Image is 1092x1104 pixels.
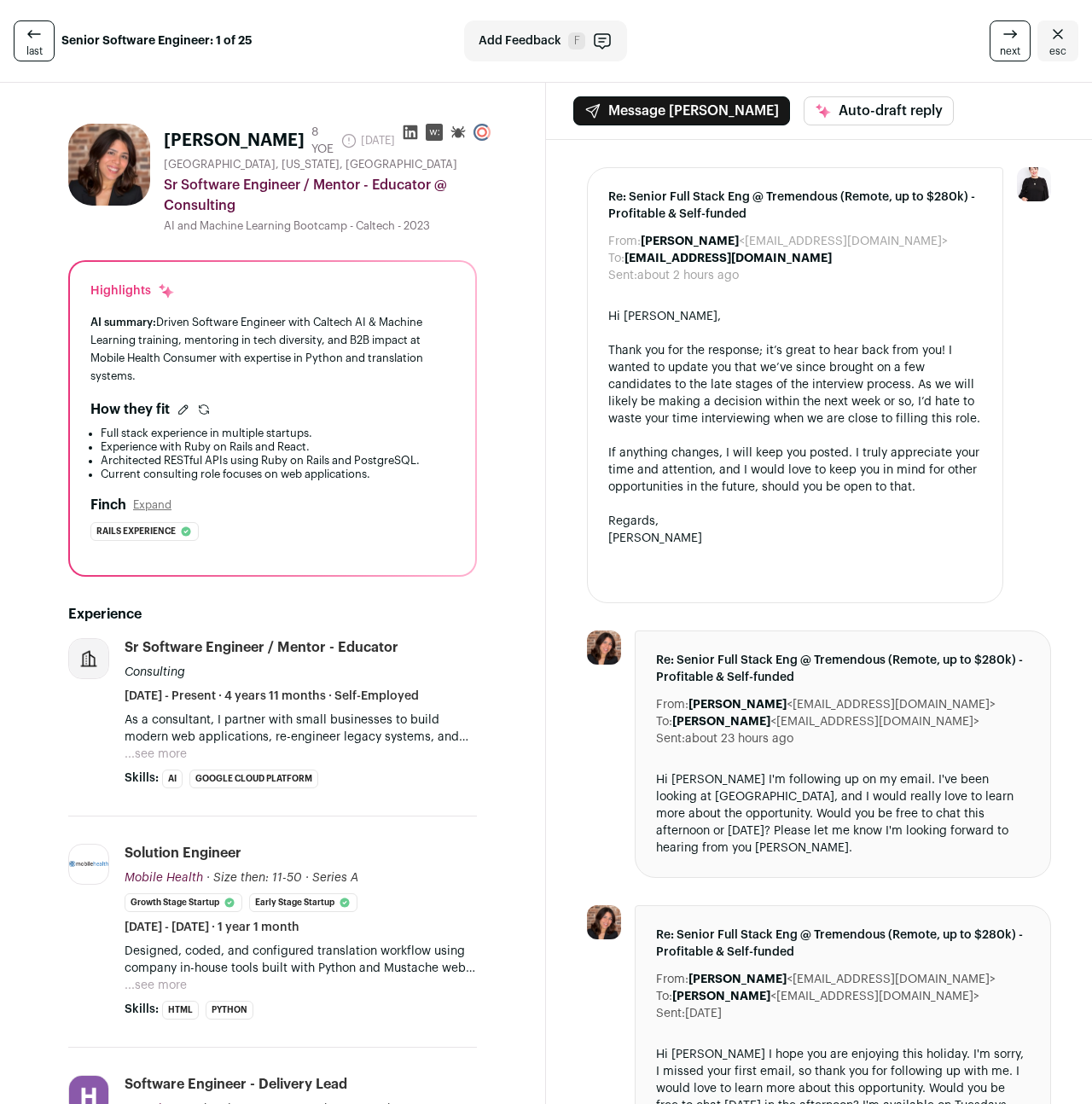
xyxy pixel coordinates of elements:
[125,893,242,912] li: Growth Stage Startup
[90,495,126,515] h2: Finch
[641,235,739,247] b: [PERSON_NAME]
[68,604,477,625] h2: Experience
[608,342,982,427] div: Thank you for the response; it’s great to hear back from you! I wanted to update you that we’ve s...
[1049,44,1066,58] span: esc
[656,971,688,988] dt: From:
[125,844,241,863] div: Solution Engineer
[688,971,996,988] dd: <[EMAIL_ADDRESS][DOMAIN_NAME]>
[608,445,982,496] div: If anything changes, I will keep you posted. I truly appreciate your time and attention, and I wo...
[608,530,982,547] div: [PERSON_NAME]
[672,991,770,1002] b: [PERSON_NAME]
[164,219,497,233] div: AI and Machine Learning Bootcamp - Caltech - 2023
[688,696,996,713] dd: <[EMAIL_ADDRESS][DOMAIN_NAME]>
[101,468,455,481] li: Current consulting role focuses on web applications.
[641,233,948,250] dd: <[EMAIL_ADDRESS][DOMAIN_NAME]>
[804,96,954,125] button: Auto-draft reply
[656,713,672,730] dt: To:
[125,1075,347,1094] div: Software Engineer - Delivery Lead
[1037,20,1078,61] a: Close
[479,32,561,49] span: Add Feedback
[101,427,455,440] li: Full stack experience in multiple startups.
[990,20,1031,61] a: next
[164,158,457,171] span: [GEOGRAPHIC_DATA], [US_STATE], [GEOGRAPHIC_DATA]
[568,32,585,49] span: F
[69,639,108,678] img: company-logo-placeholder-414d4e2ec0e2ddebbe968bf319fdfe5acfe0c9b87f798d344e800bc9a89632a0.png
[608,250,624,267] dt: To:
[656,927,1030,961] span: Re: Senior Full Stack Eng @ Tremendous (Remote, up to $280k) - Profitable & Self-funded
[69,861,108,867] img: b0a27ca20f31add59213db10ee706ea856d6429adcd7ca26d6eacaafcab5a142.png
[68,124,150,206] img: 12f8e67716a1f1ef1de2bb01e13a02322f7ea21523e2cb51c4064ddfb98097b9
[164,175,497,216] div: Sr Software Engineer / Mentor - Educator @ Consulting
[90,399,170,420] h2: How they fit
[125,746,187,763] button: ...see more
[608,513,982,530] div: Regards,
[90,317,156,328] span: AI summary:
[608,189,982,223] span: Re: Senior Full Stack Eng @ Tremendous (Remote, up to $280k) - Profitable & Self-funded
[125,666,185,678] span: Consulting
[90,282,175,299] div: Highlights
[312,872,358,884] span: Series A
[637,267,739,284] dd: about 2 hours ago
[656,988,672,1005] dt: To:
[672,716,770,728] b: [PERSON_NAME]
[656,771,1030,857] div: Hi [PERSON_NAME] I'm following up on my email. I've been looking at [GEOGRAPHIC_DATA], and I woul...
[133,498,171,512] button: Expand
[189,770,318,788] li: Google Cloud Platform
[656,730,685,747] dt: Sent:
[125,943,477,977] p: Designed, coded, and configured translation workflow using company in-house tools built with Pyth...
[125,770,159,787] span: Skills:
[206,872,302,884] span: · Size then: 11-50
[164,129,305,153] h1: [PERSON_NAME]
[656,1005,685,1022] dt: Sent:
[162,1001,199,1020] li: HTML
[101,440,455,454] li: Experience with Ruby on Rails and React.
[688,699,787,711] b: [PERSON_NAME]
[587,905,621,939] img: 12f8e67716a1f1ef1de2bb01e13a02322f7ea21523e2cb51c4064ddfb98097b9
[125,688,419,705] span: [DATE] - Present · 4 years 11 months · Self-Employed
[125,977,187,994] button: ...see more
[340,132,395,149] span: [DATE]
[125,919,299,936] span: [DATE] - [DATE] · 1 year 1 month
[656,696,688,713] dt: From:
[656,652,1030,686] span: Re: Senior Full Stack Eng @ Tremendous (Remote, up to $280k) - Profitable & Self-funded
[96,523,176,540] span: Rails experience
[688,973,787,985] b: [PERSON_NAME]
[125,638,398,657] div: Sr Software Engineer / Mentor - Educator
[90,313,455,386] div: Driven Software Engineer with Caltech AI & Machine Learning training, mentoring in tech diversity...
[26,44,43,58] span: last
[305,869,309,886] span: ·
[624,253,832,264] b: [EMAIL_ADDRESS][DOMAIN_NAME]
[685,730,793,747] dd: about 23 hours ago
[608,233,641,250] dt: From:
[125,712,477,746] p: As a consultant, I partner with small businesses to build modern web applications, re-engineer le...
[1017,167,1051,201] img: 9240684-medium_jpg
[162,770,183,788] li: AI
[608,308,982,325] div: Hi [PERSON_NAME],
[685,1005,722,1022] dd: [DATE]
[587,630,621,665] img: 12f8e67716a1f1ef1de2bb01e13a02322f7ea21523e2cb51c4064ddfb98097b9
[61,32,253,49] strong: Senior Software Engineer: 1 of 25
[672,713,979,730] dd: <[EMAIL_ADDRESS][DOMAIN_NAME]>
[311,124,334,158] div: 8 YOE
[672,988,979,1005] dd: <[EMAIL_ADDRESS][DOMAIN_NAME]>
[101,454,455,468] li: Architected RESTful APIs using Ruby on Rails and PostgreSQL.
[464,20,627,61] button: Add Feedback F
[206,1001,253,1020] li: Python
[573,96,790,125] button: Message [PERSON_NAME]
[14,20,55,61] a: last
[125,872,203,884] span: Mobile Health
[249,893,357,912] li: Early Stage Startup
[125,1001,159,1018] span: Skills:
[1000,44,1020,58] span: next
[608,267,637,284] dt: Sent:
